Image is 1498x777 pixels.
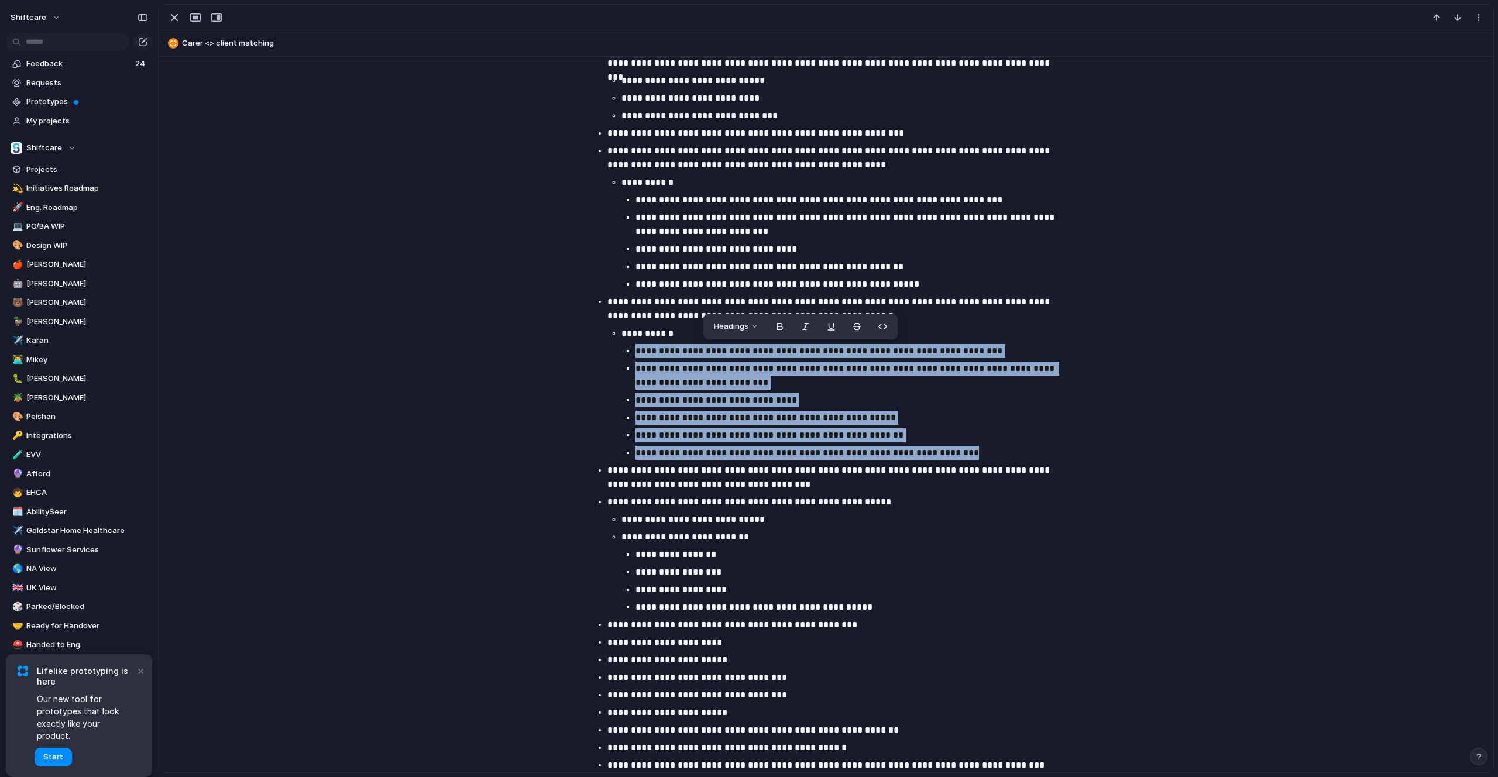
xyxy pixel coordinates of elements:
[26,544,148,556] span: Sunflower Services
[12,619,20,632] div: 🤝
[11,449,22,460] button: 🧪
[12,201,20,214] div: 🚀
[6,199,152,216] a: 🚀Eng. Roadmap
[6,256,152,273] a: 🍎[PERSON_NAME]
[26,240,148,252] span: Design WIP
[26,335,148,346] span: Karan
[26,563,148,575] span: NA View
[11,525,22,537] button: ✈️
[6,161,152,178] a: Projects
[12,391,20,404] div: 🪴
[26,620,148,632] span: Ready for Handover
[37,666,135,687] span: Lifelike prototyping is here
[6,351,152,369] div: 👨‍💻Mikey
[11,12,46,23] span: shiftcare
[12,315,20,328] div: 🦆
[6,465,152,483] a: 🔮Afford
[6,503,152,521] a: 🗓️AbilitySeer
[11,430,22,442] button: 🔑
[26,525,148,537] span: Goldstar Home Healthcare
[26,259,148,270] span: [PERSON_NAME]
[182,37,1488,49] span: Carer <> client matching
[6,237,152,255] a: 🎨Design WIP
[26,582,148,594] span: UK View
[11,221,22,232] button: 💻
[6,598,152,616] a: 🎲Parked/Blocked
[26,202,148,214] span: Eng. Roadmap
[12,277,20,290] div: 🤖
[6,313,152,331] a: 🦆[PERSON_NAME]
[26,373,148,384] span: [PERSON_NAME]
[6,294,152,311] a: 🐻[PERSON_NAME]
[6,617,152,635] a: 🤝Ready for Handover
[12,486,20,500] div: 🧒
[6,389,152,407] div: 🪴[PERSON_NAME]
[26,487,148,498] span: EHCA
[11,202,22,214] button: 🚀
[12,182,20,195] div: 💫
[11,297,22,308] button: 🐻
[26,392,148,404] span: [PERSON_NAME]
[26,58,132,70] span: Feedback
[26,278,148,290] span: [PERSON_NAME]
[6,655,152,673] div: 👨‍🏭Eng Accepted
[26,164,148,176] span: Projects
[6,275,152,293] a: 🤖[PERSON_NAME]
[11,392,22,404] button: 🪴
[12,524,20,538] div: ✈️
[6,636,152,654] a: ⛑️Handed to Eng.
[26,115,148,127] span: My projects
[12,258,20,271] div: 🍎
[12,220,20,233] div: 💻
[12,581,20,594] div: 🇬🇧
[26,601,148,613] span: Parked/Blocked
[12,410,20,424] div: 🎨
[6,522,152,539] a: ✈️Goldstar Home Healthcare
[6,180,152,197] a: 💫Initiatives Roadmap
[6,484,152,501] div: 🧒EHCA
[6,579,152,597] div: 🇬🇧UK View
[6,446,152,463] a: 🧪EVV
[6,427,152,445] a: 🔑Integrations
[12,372,20,386] div: 🐛
[11,316,22,328] button: 🦆
[12,334,20,348] div: ✈️
[12,296,20,310] div: 🐻
[707,317,766,336] button: Headings
[11,335,22,346] button: ✈️
[11,582,22,594] button: 🇬🇧
[6,332,152,349] div: ✈️Karan
[6,139,152,157] button: Shiftcare
[26,183,148,194] span: Initiatives Roadmap
[6,74,152,92] a: Requests
[6,55,152,73] a: Feedback24
[11,278,22,290] button: 🤖
[26,468,148,480] span: Afford
[12,600,20,614] div: 🎲
[12,505,20,518] div: 🗓️
[6,218,152,235] div: 💻PO/BA WIP
[6,560,152,577] a: 🌎NA View
[6,112,152,130] a: My projects
[26,142,62,154] span: Shiftcare
[12,467,20,480] div: 🔮
[11,487,22,498] button: 🧒
[26,506,148,518] span: AbilitySeer
[6,408,152,425] div: 🎨Peishan
[43,751,63,763] span: Start
[6,370,152,387] a: 🐛[PERSON_NAME]
[11,240,22,252] button: 🎨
